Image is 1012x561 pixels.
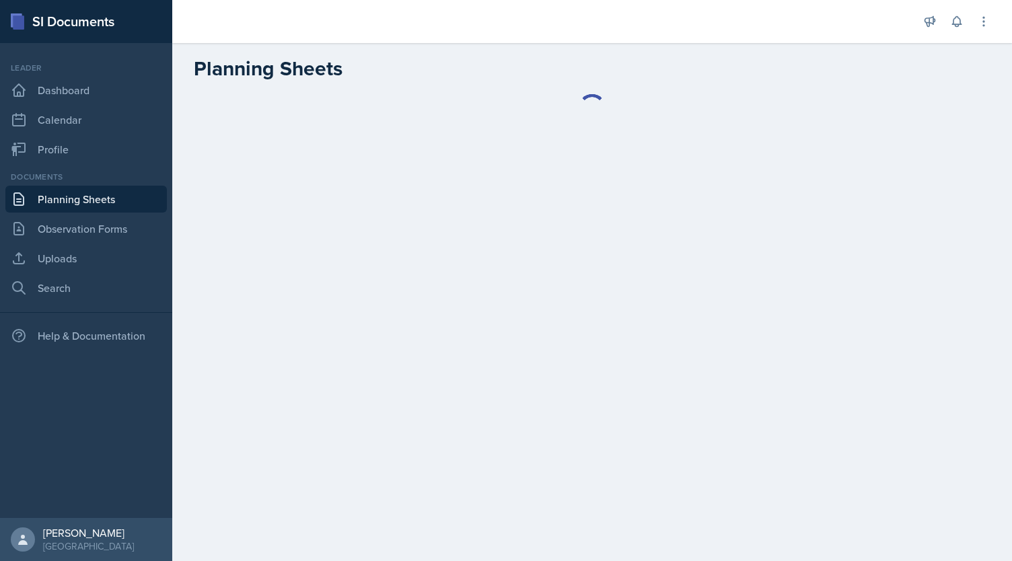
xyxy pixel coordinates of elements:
div: [GEOGRAPHIC_DATA] [43,539,134,553]
div: Documents [5,171,167,183]
h2: Planning Sheets [194,57,342,81]
a: Uploads [5,245,167,272]
div: Leader [5,62,167,74]
a: Calendar [5,106,167,133]
div: Help & Documentation [5,322,167,349]
a: Dashboard [5,77,167,104]
div: [PERSON_NAME] [43,526,134,539]
a: Profile [5,136,167,163]
a: Planning Sheets [5,186,167,213]
a: Observation Forms [5,215,167,242]
a: Search [5,274,167,301]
